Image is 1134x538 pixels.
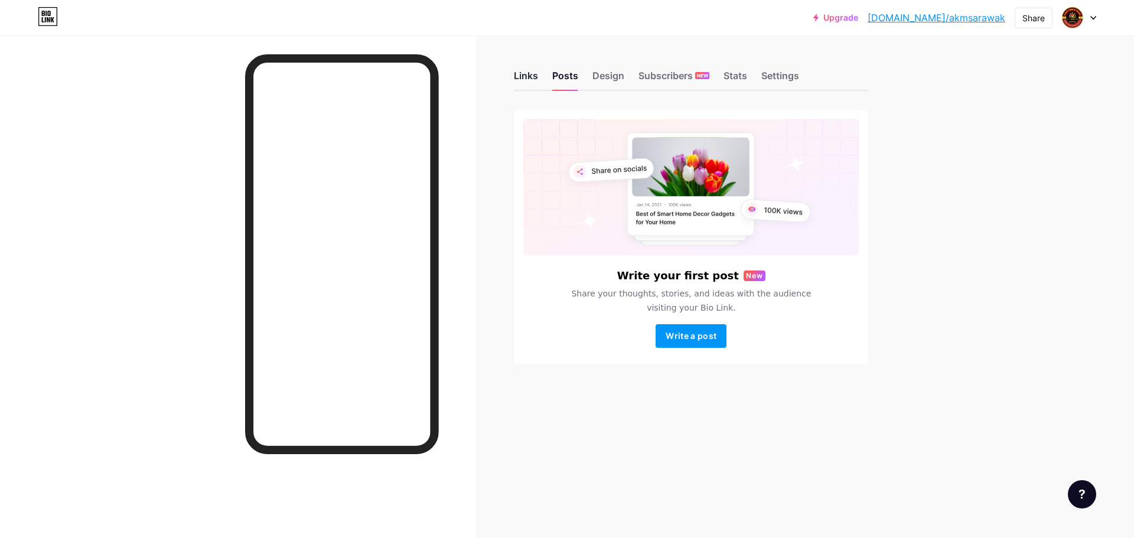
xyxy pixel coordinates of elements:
span: Write a post [666,331,716,341]
button: Write a post [656,324,726,348]
span: Share your thoughts, stories, and ideas with the audience visiting your Bio Link. [557,286,825,315]
a: [DOMAIN_NAME]/akmsarawak [868,11,1005,25]
div: Settings [761,69,799,90]
div: Subscribers [638,69,709,90]
div: Design [592,69,624,90]
div: Stats [724,69,747,90]
span: New [746,270,763,281]
a: Upgrade [813,13,858,22]
img: akmsarawak [1061,6,1084,29]
h6: Write your first post [617,270,739,282]
div: Share [1022,12,1045,24]
span: NEW [697,72,708,79]
div: Posts [552,69,578,90]
div: Links [514,69,538,90]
